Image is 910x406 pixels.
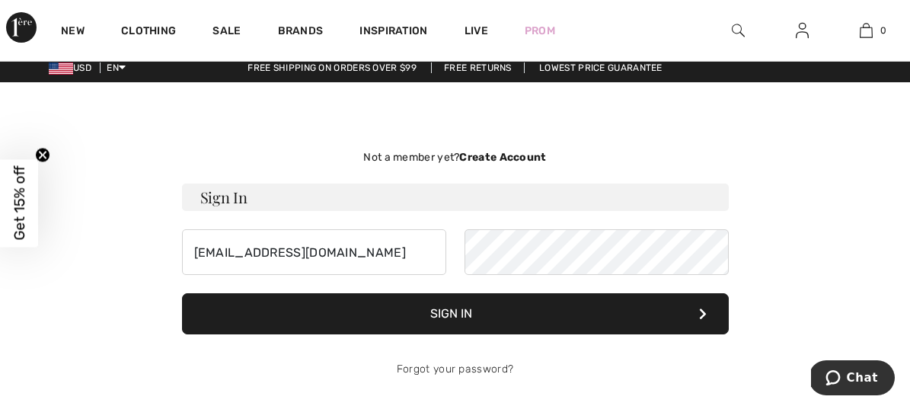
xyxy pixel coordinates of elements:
span: Get 15% off [11,166,28,241]
span: 0 [880,24,886,37]
span: EN [107,62,126,73]
span: USD [49,62,97,73]
button: Sign In [182,293,729,334]
a: Free Returns [431,62,525,73]
a: New [61,24,85,40]
a: Lowest Price Guarantee [527,62,675,73]
a: Prom [525,23,555,39]
a: Clothing [121,24,176,40]
h3: Sign In [182,184,729,211]
button: Close teaser [35,147,50,162]
a: Forgot your password? [397,363,513,376]
img: 1ère Avenue [6,12,37,43]
span: Inspiration [359,24,427,40]
iframe: Opens a widget where you can chat to one of our agents [811,360,895,398]
img: US Dollar [49,62,73,75]
input: E-mail [182,229,446,275]
div: Not a member yet? [182,149,729,165]
img: My Info [796,21,809,40]
a: 0 [835,21,897,40]
img: My Bag [860,21,873,40]
a: Live [465,23,488,39]
a: Sale [212,24,241,40]
img: search the website [732,21,745,40]
strong: Create Account [459,151,546,164]
a: Sign In [784,21,821,40]
a: Brands [278,24,324,40]
a: Free shipping on orders over $99 [235,62,429,73]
